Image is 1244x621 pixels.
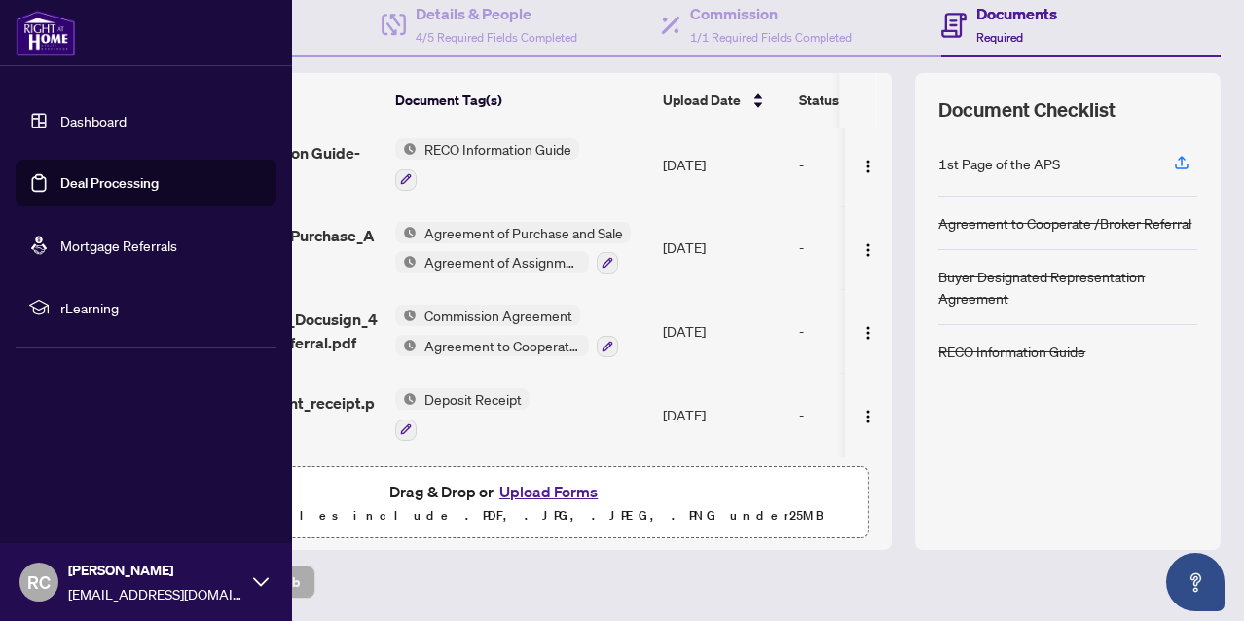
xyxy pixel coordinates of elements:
img: Status Icon [395,251,417,273]
img: Logo [860,325,876,341]
img: Logo [860,159,876,174]
span: Upload Date [663,90,741,111]
th: Status [791,73,957,128]
h4: Details & People [416,2,577,25]
button: Logo [853,232,884,263]
div: - [799,404,949,425]
img: Status Icon [395,305,417,326]
button: Upload Forms [494,479,604,504]
button: Status IconCommission AgreementStatus IconAgreement to Cooperate /Broker Referral [395,305,618,357]
div: 1st Page of the APS [938,153,1060,174]
div: - [799,237,949,258]
span: Drag & Drop or [389,479,604,504]
span: 1/1 Required Fields Completed [690,30,852,45]
img: Logo [860,409,876,424]
span: Status [799,90,839,111]
span: Agreement to Cooperate /Broker Referral [417,335,589,356]
img: logo [16,10,76,56]
div: - [799,154,949,175]
img: Logo [860,242,876,258]
span: RECO Information Guide [417,138,579,160]
a: Deal Processing [60,174,159,192]
td: [DATE] [655,206,791,290]
span: [EMAIL_ADDRESS][DOMAIN_NAME] [68,583,243,604]
span: Document Checklist [938,96,1116,124]
button: Status IconAgreement of Purchase and SaleStatus IconAgreement of Assignment of Purchase and Sale [395,222,631,274]
button: Logo [853,149,884,180]
img: Status Icon [395,222,417,243]
span: RC [27,568,51,596]
button: Logo [853,399,884,430]
span: 4/5 Required Fields Completed [416,30,577,45]
td: [DATE] [655,289,791,373]
h4: Commission [690,2,852,25]
button: Logo [853,315,884,347]
span: Agreement of Purchase and Sale [417,222,631,243]
span: Agreement of Assignment of Purchase and Sale [417,251,589,273]
span: Drag & Drop orUpload FormsSupported files include .PDF, .JPG, .JPEG, .PNG under25MB [126,467,867,539]
div: RECO Information Guide [938,341,1085,362]
a: Mortgage Referrals [60,237,177,254]
a: Dashboard [60,112,127,129]
td: [DATE] [655,123,791,206]
span: [PERSON_NAME] [68,560,243,581]
button: Status IconDeposit Receipt [395,388,530,441]
img: Status Icon [395,388,417,410]
div: Agreement to Cooperate /Broker Referral [938,212,1191,234]
td: [DATE] [655,373,791,457]
span: Required [976,30,1023,45]
h4: Documents [976,2,1057,25]
img: Status Icon [395,335,417,356]
th: Upload Date [655,73,791,128]
button: Open asap [1166,553,1225,611]
span: Commission Agreement [417,305,580,326]
img: Status Icon [395,138,417,160]
span: rLearning [60,297,263,318]
button: Status IconRECO Information Guide [395,138,579,191]
span: Deposit Receipt [417,388,530,410]
th: Document Tag(s) [387,73,655,128]
div: - [799,320,949,342]
div: Buyer Designated Representation Agreement [938,266,1197,309]
p: Supported files include .PDF, .JPG, .JPEG, .PNG under 25 MB [137,504,856,528]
